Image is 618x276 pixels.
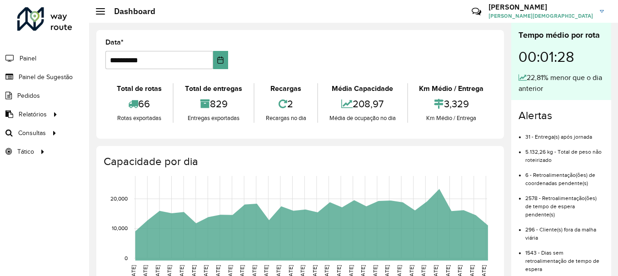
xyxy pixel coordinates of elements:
div: Média de ocupação no dia [320,114,404,123]
span: Pedidos [17,91,40,100]
div: Km Médio / Entrega [410,83,493,94]
span: Consultas [18,128,46,138]
div: 00:01:28 [518,41,604,72]
div: Total de entregas [176,83,251,94]
span: Tático [17,147,34,156]
div: Recargas [257,83,315,94]
a: Contato Rápido [467,2,486,21]
div: Recargas no dia [257,114,315,123]
li: 5.132,26 kg - Total de peso não roteirizado [525,141,604,164]
span: Painel [20,54,36,63]
span: [PERSON_NAME][DEMOGRAPHIC_DATA] [488,12,593,20]
h3: [PERSON_NAME] [488,3,593,11]
button: Choose Date [213,51,228,69]
label: Data [105,37,124,48]
h4: Alertas [518,109,604,122]
div: Total de rotas [108,83,170,94]
text: 0 [125,255,128,261]
li: 31 - Entrega(s) após jornada [525,126,604,141]
li: 6 - Retroalimentação(ões) de coordenadas pendente(s) [525,164,604,187]
h2: Dashboard [105,6,155,16]
div: 829 [176,94,251,114]
div: 2 [257,94,315,114]
div: 3,329 [410,94,493,114]
div: Km Médio / Entrega [410,114,493,123]
li: 2578 - Retroalimentação(ões) de tempo de espera pendente(s) [525,187,604,219]
span: Painel de Sugestão [19,72,73,82]
div: Rotas exportadas [108,114,170,123]
li: 1543 - Dias sem retroalimentação de tempo de espera [525,242,604,273]
span: Relatórios [19,110,47,119]
div: 208,97 [320,94,404,114]
div: 66 [108,94,170,114]
text: 20,000 [110,196,128,201]
li: 296 - Cliente(s) fora da malha viária [525,219,604,242]
div: Média Capacidade [320,83,404,94]
h4: Capacidade por dia [104,155,495,168]
div: Tempo médio por rota [518,29,604,41]
div: Entregas exportadas [176,114,251,123]
text: 10,000 [112,226,128,231]
div: 22,81% menor que o dia anterior [518,72,604,94]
